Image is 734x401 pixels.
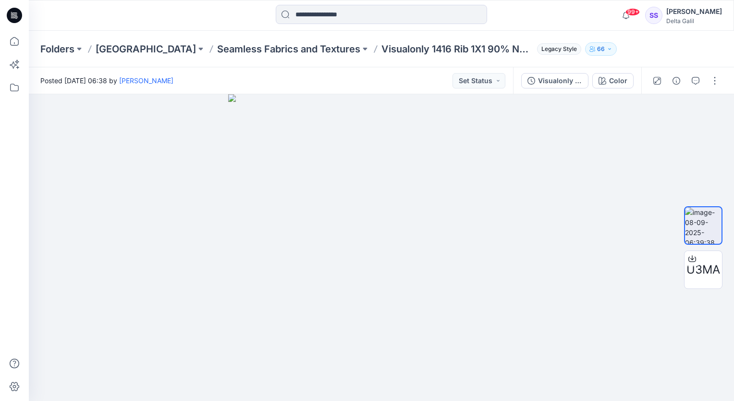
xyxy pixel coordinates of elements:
button: Legacy Style [533,42,581,56]
p: Visualonly 1416 Rib 1X1 90% Nylon 10% Lycra 115g [381,42,533,56]
a: Folders [40,42,74,56]
span: U3MA [686,261,720,278]
span: 99+ [625,8,640,16]
button: Color [592,73,634,88]
div: Color [609,75,627,86]
span: Posted [DATE] 06:38 by [40,75,173,86]
a: Seamless Fabrics and Textures [217,42,360,56]
div: [PERSON_NAME] [666,6,722,17]
img: eyJhbGciOiJIUzI1NiIsImtpZCI6IjAiLCJzbHQiOiJzZXMiLCJ0eXAiOiJKV1QifQ.eyJkYXRhIjp7InR5cGUiOiJzdG9yYW... [228,94,535,401]
img: image-08-09-2025-06:39:38 [685,207,722,244]
button: 66 [585,42,617,56]
p: 66 [597,44,605,54]
span: Legacy Style [537,43,581,55]
a: [GEOGRAPHIC_DATA] [96,42,196,56]
button: Details [669,73,684,88]
button: Visualonly 1416 Rib 1X1 90% Nylon 10% Lycra 115g [521,73,588,88]
div: Visualonly 1416 Rib 1X1 90% Nylon 10% Lycra 115g [538,75,582,86]
div: SS [645,7,662,24]
a: [PERSON_NAME] [119,76,173,85]
div: Delta Galil [666,17,722,25]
